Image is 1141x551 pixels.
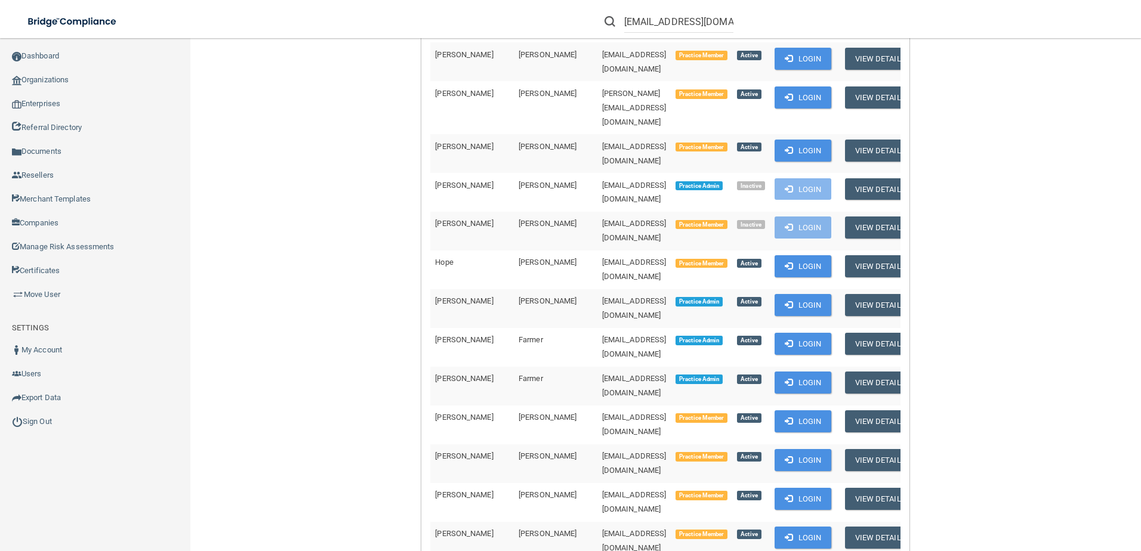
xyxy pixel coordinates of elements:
[775,372,831,394] button: Login
[676,297,723,307] span: Practice Admin
[12,393,21,403] img: icon-export.b9366987.png
[602,413,667,436] span: [EMAIL_ADDRESS][DOMAIN_NAME]
[676,181,723,191] span: Practice Admin
[676,452,727,462] span: Practice Member
[845,372,915,394] button: View Details
[737,491,761,500] span: Active
[775,294,831,316] button: Login
[519,219,576,228] span: [PERSON_NAME]
[775,86,831,109] button: Login
[775,449,831,471] button: Login
[845,333,915,355] button: View Details
[519,335,543,344] span: Farmer
[737,374,761,384] span: Active
[435,413,493,422] span: [PERSON_NAME]
[676,89,727,99] span: Practice Member
[435,142,493,151] span: [PERSON_NAME]
[602,50,667,73] span: [EMAIL_ADDRESS][DOMAIN_NAME]
[845,294,915,316] button: View Details
[519,142,576,151] span: [PERSON_NAME]
[676,51,727,60] span: Practice Member
[737,220,765,230] span: Inactive
[845,178,915,200] button: View Details
[602,89,667,126] span: [PERSON_NAME][EMAIL_ADDRESS][DOMAIN_NAME]
[845,410,915,432] button: View Details
[775,527,831,549] button: Login
[676,530,727,539] span: Practice Member
[737,259,761,268] span: Active
[435,219,493,228] span: [PERSON_NAME]
[676,374,723,384] span: Practice Admin
[737,297,761,307] span: Active
[602,258,667,281] span: [EMAIL_ADDRESS][DOMAIN_NAME]
[18,10,128,34] img: bridge_compliance_login_screen.278c3ca4.svg
[737,336,761,345] span: Active
[602,490,667,513] span: [EMAIL_ADDRESS][DOMAIN_NAME]
[12,100,21,109] img: enterprise.0d942306.png
[519,181,576,190] span: [PERSON_NAME]
[624,11,733,33] input: Search
[12,76,21,85] img: organization-icon.f8decf85.png
[12,289,24,301] img: briefcase.64adab9b.png
[737,452,761,462] span: Active
[737,143,761,152] span: Active
[845,488,915,510] button: View Details
[602,219,667,242] span: [EMAIL_ADDRESS][DOMAIN_NAME]
[435,258,453,267] span: Hope
[845,216,915,239] button: View Details
[775,410,831,432] button: Login
[676,220,727,230] span: Practice Member
[435,529,493,538] span: [PERSON_NAME]
[12,52,21,61] img: ic_dashboard_dark.d01f4a41.png
[435,50,493,59] span: [PERSON_NAME]
[602,335,667,358] span: [EMAIL_ADDRESS][DOMAIN_NAME]
[845,449,915,471] button: View Details
[435,335,493,344] span: [PERSON_NAME]
[519,374,543,383] span: Farmer
[676,336,723,345] span: Practice Admin
[775,255,831,277] button: Login
[845,140,915,162] button: View Details
[602,296,667,320] span: [EMAIL_ADDRESS][DOMAIN_NAME]
[435,374,493,383] span: [PERSON_NAME]
[676,259,727,268] span: Practice Member
[775,488,831,510] button: Login
[435,451,493,460] span: [PERSON_NAME]
[12,147,21,157] img: icon-documents.8dae5593.png
[775,216,831,239] button: Login
[676,491,727,500] span: Practice Member
[519,258,576,267] span: [PERSON_NAME]
[519,296,576,305] span: [PERSON_NAME]
[775,48,831,70] button: Login
[775,333,831,355] button: Login
[519,451,576,460] span: [PERSON_NAME]
[845,48,915,70] button: View Details
[519,413,576,422] span: [PERSON_NAME]
[12,416,23,427] img: ic_power_dark.7ecde6b1.png
[519,490,576,499] span: [PERSON_NAME]
[435,296,493,305] span: [PERSON_NAME]
[605,16,615,27] img: ic-search.3b580494.png
[602,451,667,475] span: [EMAIL_ADDRESS][DOMAIN_NAME]
[737,51,761,60] span: Active
[775,178,831,200] button: Login
[435,181,493,190] span: [PERSON_NAME]
[12,321,49,335] label: SETTINGS
[602,142,667,165] span: [EMAIL_ADDRESS][DOMAIN_NAME]
[519,529,576,538] span: [PERSON_NAME]
[737,89,761,99] span: Active
[737,413,761,423] span: Active
[12,345,21,355] img: ic_user_dark.df1a06c3.png
[737,530,761,539] span: Active
[737,181,765,191] span: Inactive
[845,86,915,109] button: View Details
[775,140,831,162] button: Login
[845,255,915,277] button: View Details
[676,413,727,423] span: Practice Member
[519,89,576,98] span: [PERSON_NAME]
[676,143,727,152] span: Practice Member
[935,466,1127,514] iframe: Drift Widget Chat Controller
[435,89,493,98] span: [PERSON_NAME]
[12,171,21,180] img: ic_reseller.de258add.png
[435,490,493,499] span: [PERSON_NAME]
